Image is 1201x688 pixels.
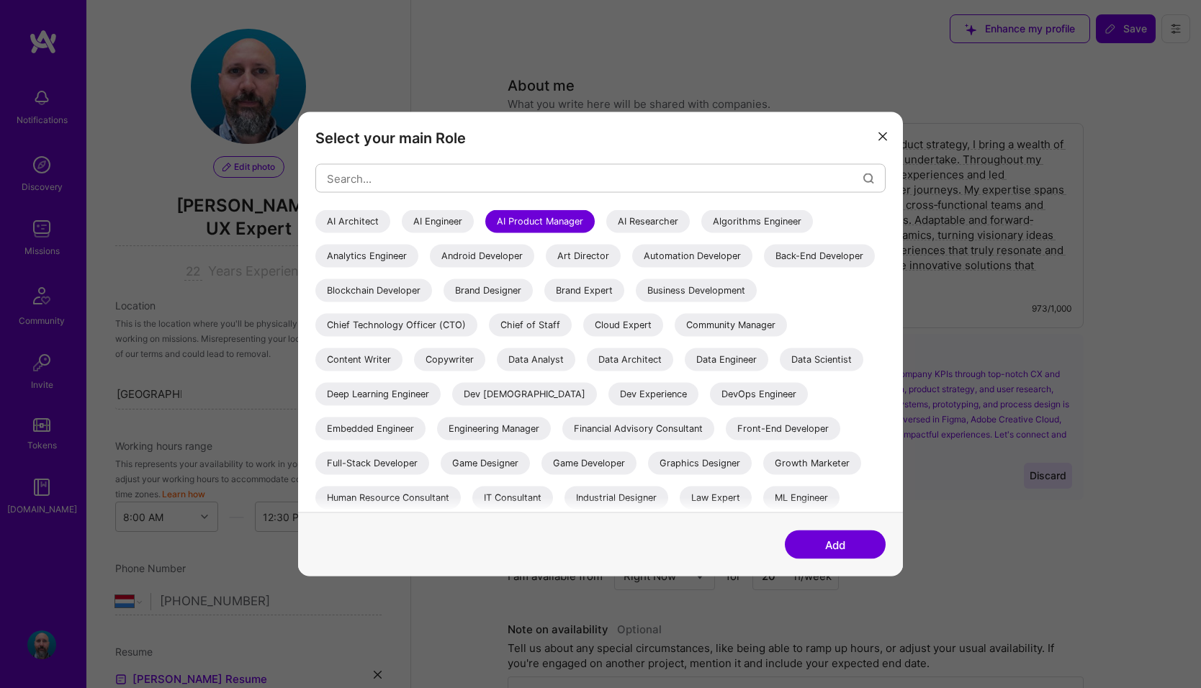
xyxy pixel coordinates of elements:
[583,314,663,337] div: Cloud Expert
[648,452,752,475] div: Graphics Designer
[315,417,426,440] div: Embedded Engineer
[764,245,875,268] div: Back-End Developer
[780,348,863,371] div: Data Scientist
[680,486,752,510] div: Law Expert
[606,210,690,233] div: AI Researcher
[632,245,752,268] div: Automation Developer
[675,314,787,337] div: Community Manager
[327,160,863,196] input: Search...
[315,348,402,371] div: Content Writer
[546,245,621,268] div: Art Director
[701,210,813,233] div: Algorithms Engineer
[452,383,597,406] div: Dev [DEMOGRAPHIC_DATA]
[315,210,390,233] div: AI Architect
[544,279,624,302] div: Brand Expert
[564,486,668,510] div: Industrial Designer
[298,112,903,576] div: modal
[489,314,572,337] div: Chief of Staff
[562,417,714,440] div: Financial Advisory Consultant
[472,486,553,510] div: IT Consultant
[878,132,887,140] i: icon Close
[541,452,637,475] div: Game Developer
[497,348,575,371] div: Data Analyst
[685,348,768,371] div: Data Engineer
[587,348,673,371] div: Data Architect
[763,486,840,510] div: ML Engineer
[608,383,698,406] div: Dev Experience
[441,452,530,475] div: Game Designer
[863,173,874,184] i: icon Search
[315,314,477,337] div: Chief Technology Officer (CTO)
[763,452,861,475] div: Growth Marketer
[315,383,441,406] div: Deep Learning Engineer
[315,452,429,475] div: Full-Stack Developer
[315,279,432,302] div: Blockchain Developer
[636,279,757,302] div: Business Development
[485,210,595,233] div: AI Product Manager
[402,210,474,233] div: AI Engineer
[785,530,886,559] button: Add
[315,130,886,147] h3: Select your main Role
[430,245,534,268] div: Android Developer
[437,417,551,440] div: Engineering Manager
[315,486,461,510] div: Human Resource Consultant
[444,279,533,302] div: Brand Designer
[726,417,840,440] div: Front-End Developer
[414,348,485,371] div: Copywriter
[315,245,418,268] div: Analytics Engineer
[710,383,808,406] div: DevOps Engineer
